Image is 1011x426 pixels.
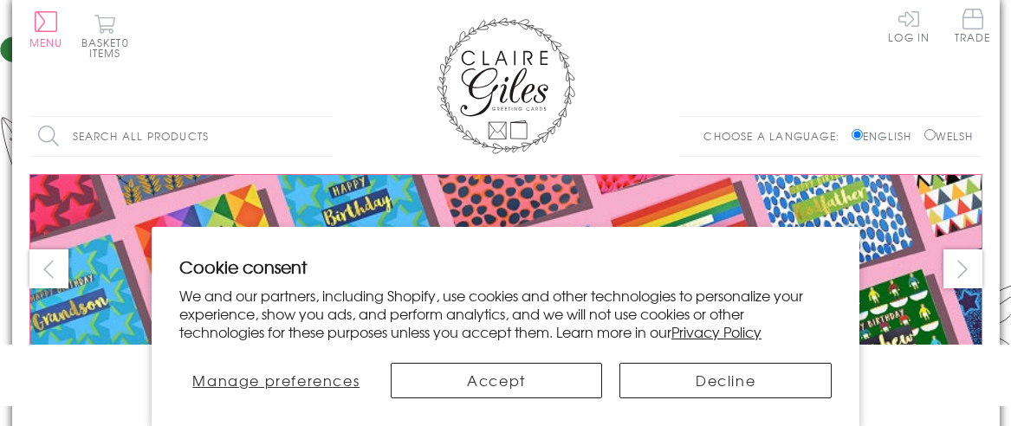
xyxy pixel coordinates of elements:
button: next [943,249,982,288]
input: Search [315,117,333,156]
img: Claire Giles Greetings Cards [437,17,575,154]
span: Trade [955,9,991,42]
p: Choose a language: [703,128,848,144]
input: English [852,129,863,140]
span: Menu [29,35,63,50]
label: English [852,128,920,144]
button: Basket0 items [81,14,129,58]
button: Manage preferences [179,363,373,398]
a: Log In [888,9,930,42]
span: 0 items [89,35,129,61]
input: Search all products [29,117,333,156]
span: Manage preferences [192,370,360,390]
button: Decline [619,363,832,398]
button: prev [29,249,68,288]
button: Menu [29,11,63,48]
a: Trade [955,9,991,46]
label: Welsh [924,128,974,144]
p: We and our partners, including Shopify, use cookies and other technologies to personalize your ex... [179,287,832,340]
input: Welsh [924,129,936,140]
button: Accept [391,363,603,398]
h2: Cookie consent [179,255,832,279]
a: Privacy Policy [671,321,761,342]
